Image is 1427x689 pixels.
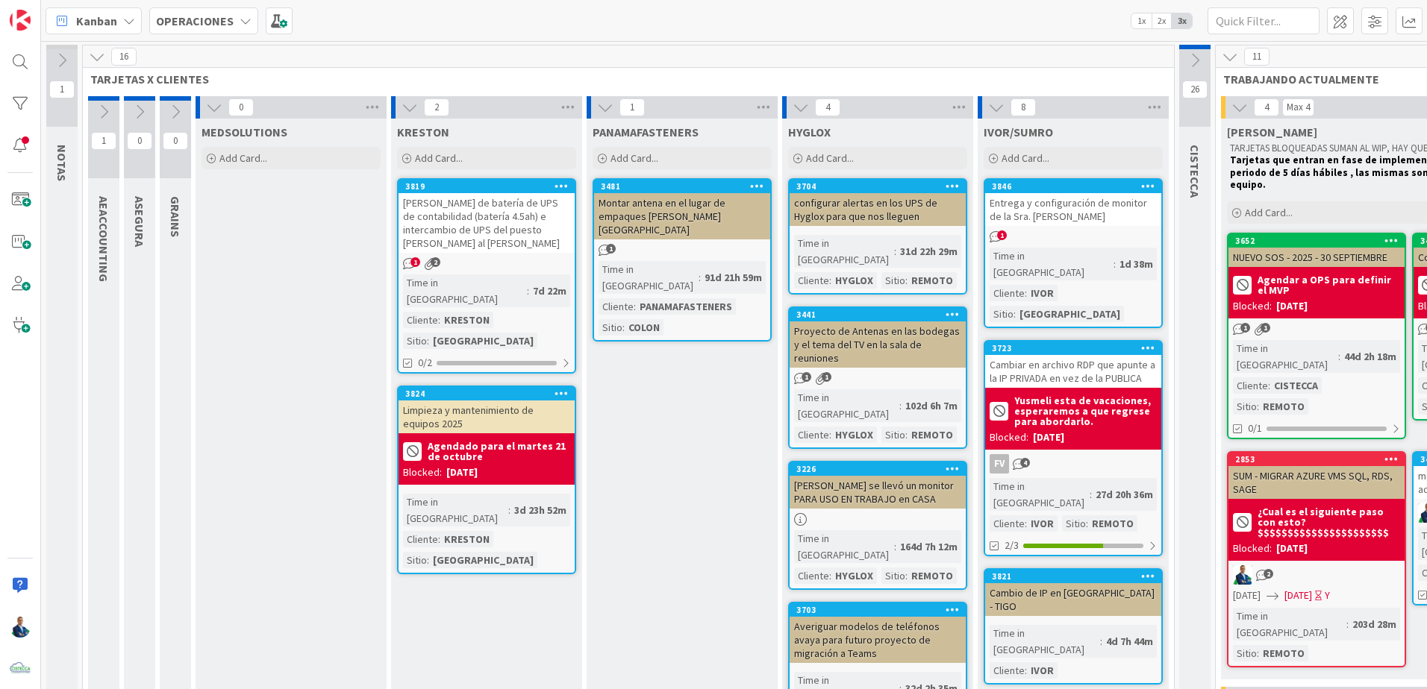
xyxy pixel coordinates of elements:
div: Averiguar modelos de teléfonos avaya para futuro proyecto de migración a Teams [790,617,966,663]
span: : [899,397,902,414]
span: 1 [619,98,645,116]
span: : [438,312,440,328]
div: IVOR [1027,285,1058,301]
div: FV [990,454,1009,474]
span: 4 [815,98,840,116]
span: 1 [802,372,811,382]
div: 3d 23h 52m [510,502,570,518]
img: avatar [10,658,31,679]
span: Add Card... [1002,151,1049,165]
div: FV [985,454,1161,474]
div: Proyecto de Antenas en las bodegas y el tema del TV en la sala de reuniones [790,321,966,368]
span: 1 [91,132,116,150]
div: Time in [GEOGRAPHIC_DATA] [990,625,1100,658]
span: : [1257,398,1259,415]
div: [DATE] [1276,298,1308,314]
div: GA [1228,565,1405,585]
div: KRESTON [440,531,493,547]
div: HYGLOX [831,567,877,584]
span: [DATE] [1233,588,1261,603]
div: 7d 22m [529,283,570,299]
div: PANAMAFASTENERS [636,298,736,315]
span: 11 [1244,48,1270,66]
span: 4 [1254,98,1279,116]
b: Agendado para el martes 21 de octubre [428,441,570,462]
span: 0/1 [1248,421,1262,436]
span: 16 [111,48,137,66]
div: Sitio [881,567,905,584]
div: 3824 [405,388,575,399]
div: HYGLOX [831,272,877,289]
span: GABRIEL [1227,125,1317,139]
div: 3652NUEVO SOS - 2025 - 30 SEPTIEMBRE [1228,234,1405,267]
span: 2 [431,257,440,267]
span: : [1025,285,1027,301]
div: [GEOGRAPHIC_DATA] [429,333,537,349]
div: REMOTO [1259,398,1308,415]
div: Time in [GEOGRAPHIC_DATA] [990,478,1090,511]
img: GA [10,617,31,638]
div: Sitio [403,333,427,349]
div: Cliente [794,567,829,584]
div: REMOTO [908,272,957,289]
span: : [894,243,896,259]
span: 2x [1152,13,1172,28]
div: Sitio [599,319,622,336]
div: Blocked: [403,465,442,480]
div: configurar alertas en los UPS de Hyglox para que nos lleguen [790,193,966,226]
div: Sitio [1062,515,1086,532]
span: 8 [1011,98,1036,116]
div: Blocked: [1233,298,1272,314]
span: : [427,333,429,349]
div: [DATE] [1276,541,1308,556]
span: : [829,427,831,443]
div: 3819 [399,180,575,193]
b: Yusmeli esta de vacaciones, esperaremos a que regrese para abordarlo. [1014,395,1157,427]
div: Time in [GEOGRAPHIC_DATA] [794,389,899,422]
input: Quick Filter... [1208,7,1320,34]
span: NOTAS [54,145,69,181]
div: Blocked: [990,430,1028,445]
span: : [894,538,896,555]
div: 3846Entrega y configuración de monitor de la Sra. [PERSON_NAME] [985,180,1161,226]
div: Montar antena en el lugar de empaques [PERSON_NAME][GEOGRAPHIC_DATA] [594,193,770,239]
div: Limpieza y mantenimiento de equipos 2025 [399,400,575,433]
span: 1 [997,230,1007,240]
span: 0 [127,132,152,150]
div: Time in [GEOGRAPHIC_DATA] [1233,340,1338,373]
span: 0 [163,132,188,150]
div: 2853SUM - MIGRAR AZURE VMS SQL, RDS, SAGE [1228,453,1405,499]
span: : [508,502,510,518]
div: 164d 7h 12m [896,538,961,555]
div: Time in [GEOGRAPHIC_DATA] [794,235,894,268]
div: Sitio [1233,398,1257,415]
div: REMOTO [1088,515,1137,532]
div: Time in [GEOGRAPHIC_DATA] [990,248,1114,280]
span: : [829,567,831,584]
b: OPERACIONES [156,13,234,28]
div: 27d 20h 36m [1092,486,1157,503]
div: 3704 [790,180,966,193]
div: NUEVO SOS - 2025 - 30 SEPTIEMBRE [1228,248,1405,267]
div: REMOTO [1259,645,1308,661]
span: 1 [1240,323,1250,333]
span: 1 [49,81,75,98]
span: : [829,272,831,289]
div: 3703Averiguar modelos de teléfonos avaya para futuro proyecto de migración a Teams [790,603,966,663]
div: Cambiar en archivo RDP que apunte a la IP PRIVADA en vez de la PUBLICA [985,355,1161,388]
div: Entrega y configuración de monitor de la Sra. [PERSON_NAME] [985,193,1161,226]
div: 3723Cambiar en archivo RDP que apunte a la IP PRIVADA en vez de la PUBLICA [985,342,1161,388]
span: 0 [228,98,254,116]
span: 1 [822,372,831,382]
div: [DATE] [446,465,478,480]
div: IVOR [1027,662,1058,679]
span: [DATE] [1284,588,1312,603]
span: : [699,269,701,286]
div: 3824 [399,387,575,400]
div: 3481Montar antena en el lugar de empaques [PERSON_NAME][GEOGRAPHIC_DATA] [594,180,770,239]
span: 1 [1261,323,1270,333]
div: 3821 [992,571,1161,582]
span: : [1025,662,1027,679]
div: [PERSON_NAME] se llevó un monitor PARA USO EN TRABAJO en CASA [790,476,966,509]
div: [PERSON_NAME] de batería de UPS de contabilidad (batería 4.5ah) e intercambio de UPS del puesto [... [399,193,575,253]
